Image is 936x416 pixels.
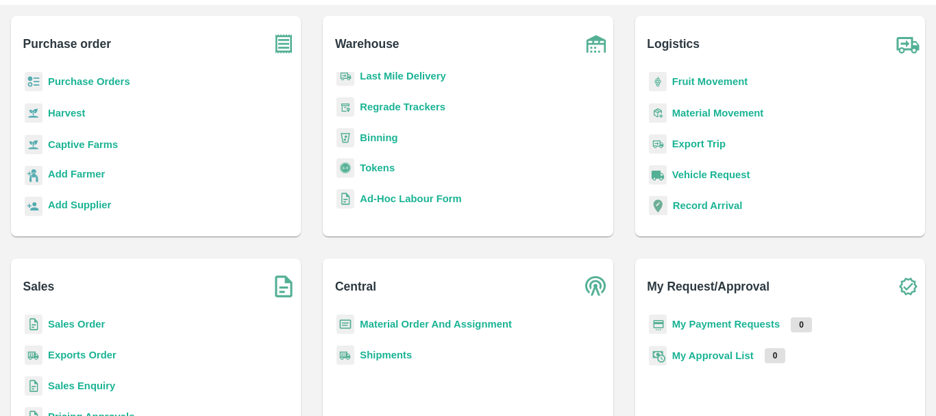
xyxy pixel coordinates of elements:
img: recordArrival [649,196,667,215]
img: purchase [267,27,301,61]
a: Tokens [360,162,395,173]
a: Last Mile Delivery [360,71,445,82]
img: shipments [25,345,42,365]
b: Warehouse [335,34,399,53]
a: Material Movement [672,108,764,119]
a: Binning [360,132,397,143]
a: My Approval List [672,350,754,361]
a: Vehicle Request [672,169,750,180]
b: Central [335,277,376,296]
img: harvest [25,134,42,155]
img: warehouse [579,27,613,61]
p: 0 [791,317,812,332]
p: 0 [765,348,786,363]
img: shipments [336,345,354,365]
a: Sales Enquiry [48,380,115,391]
b: Purchase order [23,34,111,53]
b: Logistics [647,34,700,53]
a: Ad-Hoc Labour Form [360,193,461,204]
img: vehicle [649,165,667,185]
img: delivery [649,134,667,154]
img: truck [891,27,925,61]
a: Regrade Trackers [360,101,445,112]
img: payment [649,315,667,334]
img: material [649,103,667,123]
a: Record Arrival [673,200,743,211]
b: Sales [23,277,55,296]
a: Add Farmer [48,167,105,185]
a: Purchase Orders [48,76,130,87]
a: Captive Farms [48,139,118,150]
a: Harvest [48,108,85,119]
img: bin [336,128,354,147]
img: supplier [25,197,42,217]
b: Add Farmer [48,169,105,180]
a: Sales Order [48,319,105,330]
a: Export Trip [672,138,726,149]
img: harvest [25,103,42,123]
img: centralMaterial [336,315,354,334]
a: Shipments [360,350,412,360]
img: sales [25,376,42,396]
img: whTracker [336,97,354,117]
a: Material Order And Assignment [360,319,512,330]
img: reciept [25,72,42,92]
img: central [579,269,613,304]
b: My Request/Approval [647,277,769,296]
a: Exports Order [48,350,116,360]
img: fruit [649,72,667,92]
img: sales [336,189,354,209]
img: delivery [336,66,354,86]
b: Add Supplier [48,199,111,210]
img: check [891,269,925,304]
a: Fruit Movement [672,76,748,87]
img: sales [25,315,42,334]
img: tokens [336,158,354,178]
img: farmer [25,166,42,186]
a: My Payment Requests [672,319,780,330]
img: soSales [267,269,301,304]
a: Add Supplier [48,197,111,216]
img: approval [649,345,667,366]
